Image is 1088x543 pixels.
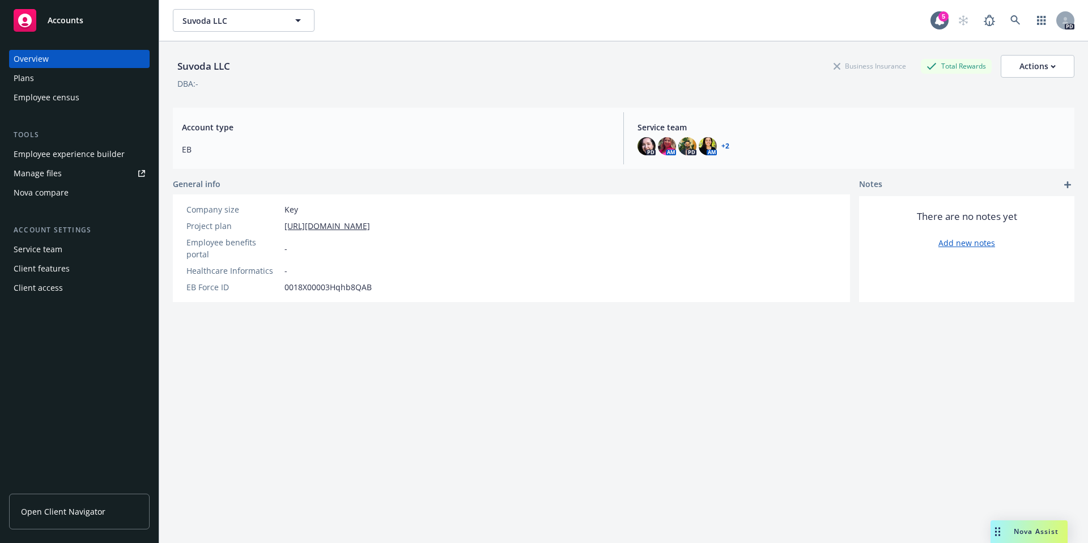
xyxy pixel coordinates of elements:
[14,260,70,278] div: Client features
[173,9,314,32] button: Suvoda LLC
[828,59,912,73] div: Business Insurance
[721,143,729,150] a: +2
[9,5,150,36] a: Accounts
[186,220,280,232] div: Project plan
[1014,527,1059,536] span: Nova Assist
[991,520,1068,543] button: Nova Assist
[9,88,150,107] a: Employee census
[284,265,287,277] span: -
[173,178,220,190] span: General info
[186,236,280,260] div: Employee benefits portal
[921,59,992,73] div: Total Rewards
[14,145,125,163] div: Employee experience builder
[14,240,62,258] div: Service team
[938,237,995,249] a: Add new notes
[1030,9,1053,32] a: Switch app
[9,145,150,163] a: Employee experience builder
[9,279,150,297] a: Client access
[678,137,696,155] img: photo
[9,50,150,68] a: Overview
[14,88,79,107] div: Employee census
[859,178,882,192] span: Notes
[1001,55,1074,78] button: Actions
[637,121,1065,133] span: Service team
[21,506,105,517] span: Open Client Navigator
[938,11,949,22] div: 5
[48,16,83,25] span: Accounts
[177,78,198,90] div: DBA: -
[658,137,676,155] img: photo
[182,15,280,27] span: Suvoda LLC
[9,240,150,258] a: Service team
[14,279,63,297] div: Client access
[14,50,49,68] div: Overview
[173,59,235,74] div: Suvoda LLC
[14,69,34,87] div: Plans
[9,69,150,87] a: Plans
[182,143,610,155] span: EB
[284,203,298,215] span: Key
[637,137,656,155] img: photo
[182,121,610,133] span: Account type
[14,184,69,202] div: Nova compare
[699,137,717,155] img: photo
[186,203,280,215] div: Company size
[1004,9,1027,32] a: Search
[917,210,1017,223] span: There are no notes yet
[1019,56,1056,77] div: Actions
[14,164,62,183] div: Manage files
[1061,178,1074,192] a: add
[952,9,975,32] a: Start snowing
[284,281,372,293] span: 0018X00003Hqhb8QAB
[991,520,1005,543] div: Drag to move
[186,265,280,277] div: Healthcare Informatics
[9,260,150,278] a: Client features
[284,243,287,254] span: -
[9,164,150,183] a: Manage files
[284,220,370,232] a: [URL][DOMAIN_NAME]
[9,224,150,236] div: Account settings
[186,281,280,293] div: EB Force ID
[978,9,1001,32] a: Report a Bug
[9,129,150,141] div: Tools
[9,184,150,202] a: Nova compare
